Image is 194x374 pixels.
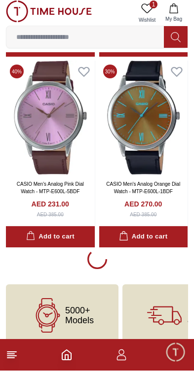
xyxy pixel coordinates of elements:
div: Add to cart [119,235,167,246]
img: CASIO Men's Analog Orange Dial Watch - MTP-E600L-1BDF [99,64,188,178]
button: My Bag [159,4,188,29]
div: Chat Widget [165,345,187,367]
h4: AED 270.00 [124,203,162,212]
a: CASIO Men's Analog Pink Dial Watch - MTP-E600L-5BDF [17,185,84,198]
span: 1 [150,4,157,12]
button: Add to cart [6,230,95,251]
span: My Bag [161,19,186,26]
a: Home [61,352,73,364]
span: 40 % [10,68,24,82]
span: 5000+ Models [65,309,94,329]
div: AED 385.00 [130,214,156,222]
a: CASIO Men's Analog Orange Dial Watch - MTP-E600L-1BDF [106,185,180,198]
div: Add to cart [26,235,75,246]
img: CASIO Men's Analog Pink Dial Watch - MTP-E600L-5BDF [6,64,95,178]
img: ... [6,4,92,26]
h4: AED 231.00 [32,203,69,212]
span: 30 % [103,68,117,82]
span: Wishlist [135,20,159,27]
button: Add to cart [99,230,188,251]
a: 1Wishlist [135,4,159,29]
div: AED 385.00 [37,214,64,222]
